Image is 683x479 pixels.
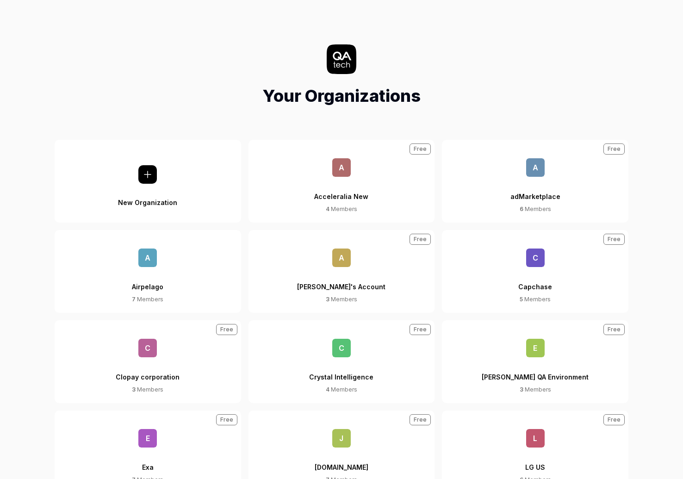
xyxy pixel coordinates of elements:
span: a [526,158,545,177]
div: Free [410,414,431,425]
button: CCrystal Intelligence4 MembersFree [248,320,435,403]
button: A[PERSON_NAME]'s Account3 MembersFree [248,230,435,313]
div: Exa [142,448,154,476]
div: [PERSON_NAME] QA Environment [482,357,589,386]
div: Free [216,414,237,425]
div: Members [520,386,551,394]
div: New Organization [118,184,177,207]
div: Members [132,386,163,394]
button: AAcceleralia New4 MembersFree [248,140,435,223]
div: Members [326,295,357,304]
div: Crystal Intelligence [309,357,373,386]
button: AAirpelago7 Members [55,230,241,313]
span: 6 [520,205,523,212]
div: Free [410,143,431,155]
span: 3 [326,296,329,303]
div: Members [326,386,357,394]
h1: Your Organizations [262,83,421,108]
div: Free [216,324,237,335]
div: Airpelago [132,267,163,295]
span: A [138,249,157,267]
div: Members [520,295,551,304]
span: C [332,339,351,357]
div: [DOMAIN_NAME] [315,448,368,476]
div: LG US [525,448,545,476]
span: 4 [326,205,329,212]
span: E [526,339,545,357]
div: Free [410,324,431,335]
button: CClopay corporation3 MembersFree [55,320,241,403]
div: [PERSON_NAME]'s Account [297,267,385,295]
div: Free [410,234,431,245]
span: J [332,429,351,448]
button: aadMarketplace6 MembersFree [442,140,628,223]
div: Capchase [518,267,552,295]
button: New Organization [55,140,241,223]
span: C [526,249,545,267]
div: Acceleralia New [314,177,368,205]
div: Clopay corporation [116,357,180,386]
span: 4 [326,386,329,393]
button: E[PERSON_NAME] QA Environment3 MembersFree [442,320,628,403]
span: 7 [132,296,136,303]
span: 5 [520,296,523,303]
div: Free [603,234,625,245]
div: Free [603,324,625,335]
div: Free [603,143,625,155]
span: E [138,429,157,448]
span: A [332,249,351,267]
button: CCapchase5 MembersFree [442,230,628,313]
div: Free [603,414,625,425]
span: A [332,158,351,177]
div: Members [132,295,163,304]
div: Members [326,205,357,213]
span: C [138,339,157,357]
span: 3 [520,386,523,393]
span: L [526,429,545,448]
div: Members [520,205,551,213]
div: adMarketplace [510,177,560,205]
span: 3 [132,386,136,393]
